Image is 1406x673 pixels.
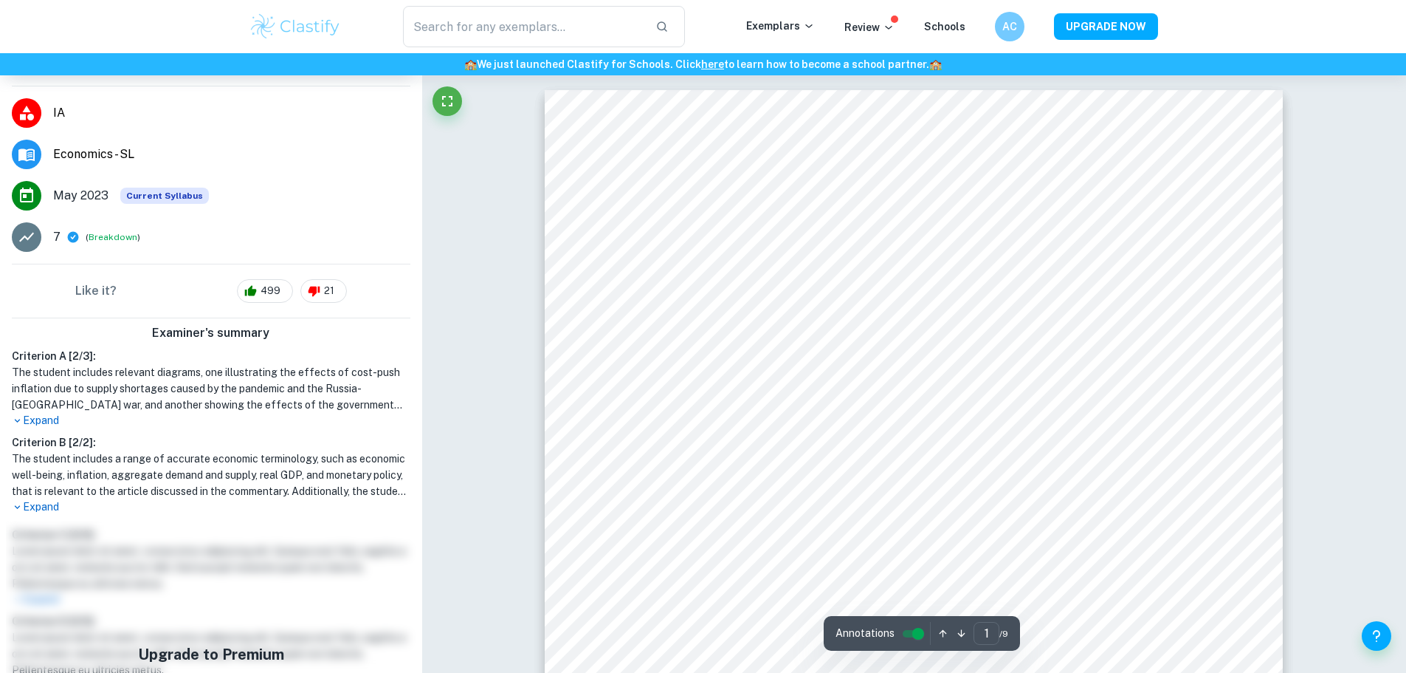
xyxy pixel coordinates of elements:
h1: The student includes relevant diagrams, one illustrating the effects of cost-push inflation due t... [12,364,410,413]
span: Current Syllabus [120,188,209,204]
h6: Criterion A [ 2 / 3 ]: [12,348,410,364]
span: May 2023 [53,187,108,205]
button: Breakdown [89,230,137,244]
span: Annotations [835,626,895,641]
span: 🏫 [929,58,942,70]
div: 21 [300,279,347,303]
h6: Examiner's summary [6,324,416,342]
img: Clastify logo [249,12,342,41]
a: Schools [924,21,965,33]
h5: Upgrade to Premium [108,643,314,666]
a: here [701,58,724,70]
span: Economics - SL [53,146,410,163]
span: ( ) [86,230,140,245]
h1: The student includes a range of accurate economic terminology, such as economic well-being, infla... [12,451,410,499]
span: 499 [252,284,289,298]
h6: Criterion B [ 2 / 2 ]: [12,434,410,451]
h6: AC [1001,18,1018,35]
span: 🏫 [464,58,477,70]
button: AC [995,12,1024,41]
div: 499 [237,279,293,303]
p: 7 [53,228,61,246]
input: Search for any exemplars... [403,6,644,47]
p: Exemplars [746,18,815,34]
button: Help and Feedback [1362,621,1391,651]
h6: We just launched Clastify for Schools. Click to learn how to become a school partner. [3,56,1403,72]
button: Fullscreen [433,86,462,116]
p: Expand [12,413,410,428]
span: 21 [316,284,342,298]
button: UPGRADE NOW [1054,13,1158,40]
h6: Like it? [75,282,117,300]
span: / 9 [999,627,1008,640]
p: Expand [12,499,410,515]
span: IA [53,104,410,122]
p: Review [844,19,895,35]
div: This exemplar is based on the current syllabus. Feel free to refer to it for inspiration/ideas wh... [120,188,209,204]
